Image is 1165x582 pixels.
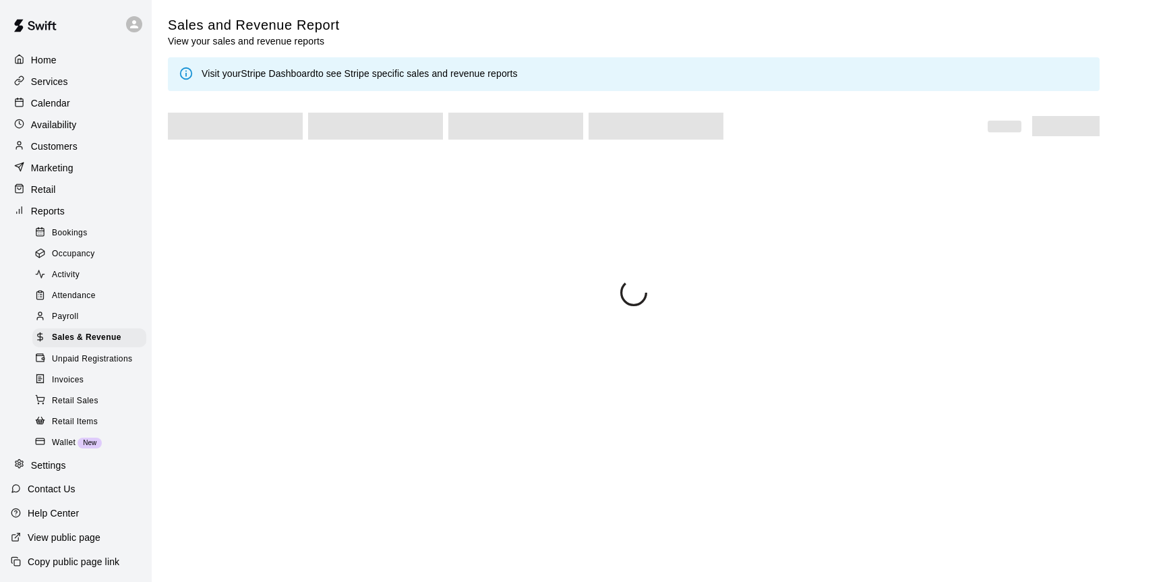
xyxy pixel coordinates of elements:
[32,224,146,243] div: Bookings
[52,395,98,408] span: Retail Sales
[32,390,152,411] a: Retail Sales
[52,436,76,450] span: Wallet
[32,287,146,305] div: Attendance
[78,439,102,446] span: New
[32,413,146,432] div: Retail Items
[168,34,340,48] p: View your sales and revenue reports
[32,411,152,432] a: Retail Items
[31,96,70,110] p: Calendar
[32,308,146,326] div: Payroll
[31,161,73,175] p: Marketing
[11,50,141,70] a: Home
[52,248,95,261] span: Occupancy
[52,268,80,282] span: Activity
[52,331,121,345] span: Sales & Revenue
[52,415,98,429] span: Retail Items
[28,506,79,520] p: Help Center
[32,371,146,390] div: Invoices
[28,555,119,569] p: Copy public page link
[32,370,152,390] a: Invoices
[11,136,141,156] a: Customers
[31,53,57,67] p: Home
[32,286,152,307] a: Attendance
[32,349,152,370] a: Unpaid Registrations
[31,459,66,472] p: Settings
[11,115,141,135] a: Availability
[31,75,68,88] p: Services
[32,434,146,453] div: WalletNew
[168,16,340,34] h5: Sales and Revenue Report
[11,455,141,475] a: Settings
[32,307,152,328] a: Payroll
[241,68,316,79] a: Stripe Dashboard
[52,353,132,366] span: Unpaid Registrations
[52,310,78,324] span: Payroll
[32,392,146,411] div: Retail Sales
[11,158,141,178] a: Marketing
[32,265,152,286] a: Activity
[11,93,141,113] a: Calendar
[31,183,56,196] p: Retail
[28,482,76,496] p: Contact Us
[32,432,152,453] a: WalletNew
[31,140,78,153] p: Customers
[32,328,146,347] div: Sales & Revenue
[32,328,152,349] a: Sales & Revenue
[32,266,146,285] div: Activity
[31,204,65,218] p: Reports
[52,374,84,387] span: Invoices
[32,243,152,264] a: Occupancy
[11,201,141,221] a: Reports
[28,531,100,544] p: View public page
[31,118,77,132] p: Availability
[32,245,146,264] div: Occupancy
[11,71,141,92] a: Services
[202,67,518,82] div: Visit your to see Stripe specific sales and revenue reports
[32,223,152,243] a: Bookings
[52,289,96,303] span: Attendance
[32,350,146,369] div: Unpaid Registrations
[52,227,88,240] span: Bookings
[11,179,141,200] a: Retail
